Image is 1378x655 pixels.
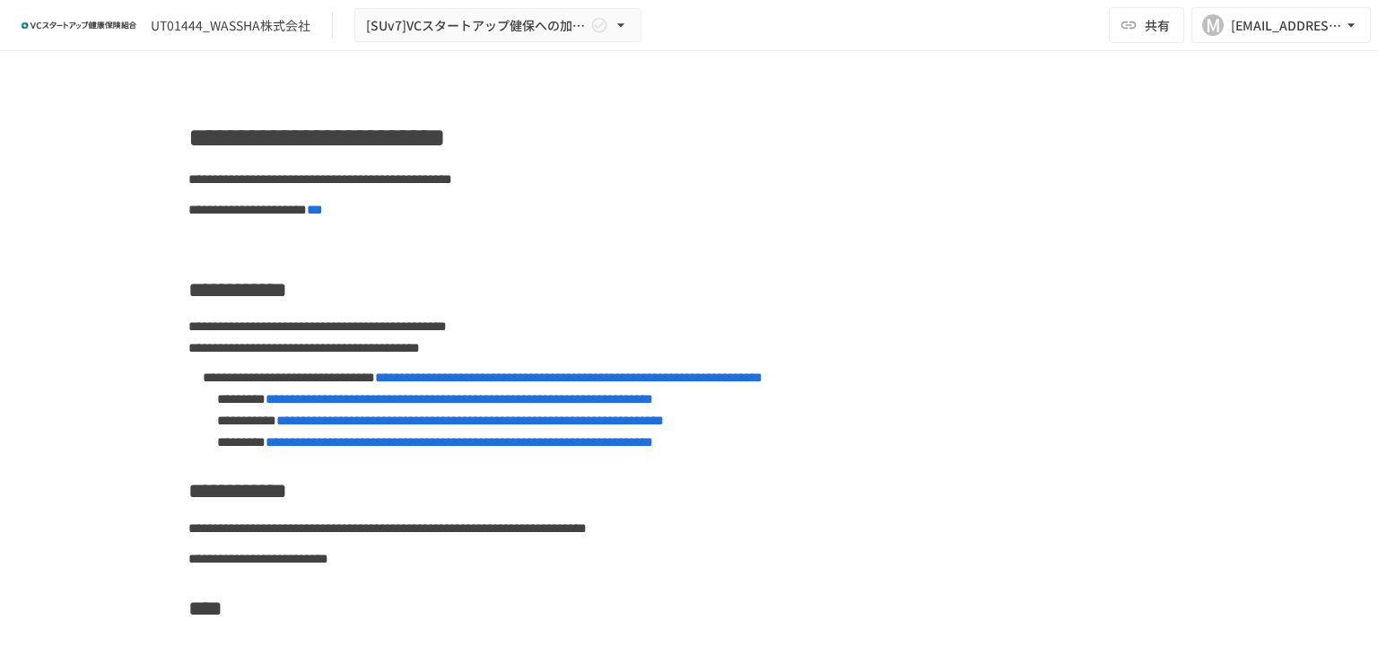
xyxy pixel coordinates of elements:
button: 共有 [1109,7,1184,43]
span: [SUv7]VCスタートアップ健保への加入申請手続き [366,14,587,37]
img: ZDfHsVrhrXUoWEWGWYf8C4Fv4dEjYTEDCNvmL73B7ox [22,11,136,39]
button: [SUv7]VCスタートアップ健保への加入申請手続き [354,8,641,43]
div: M [1202,14,1224,36]
span: 共有 [1145,15,1170,35]
button: M[EMAIL_ADDRESS][DOMAIN_NAME] [1191,7,1371,43]
div: [EMAIL_ADDRESS][DOMAIN_NAME] [1231,14,1342,37]
div: UT01444_WASSHA株式会社 [151,16,310,35]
